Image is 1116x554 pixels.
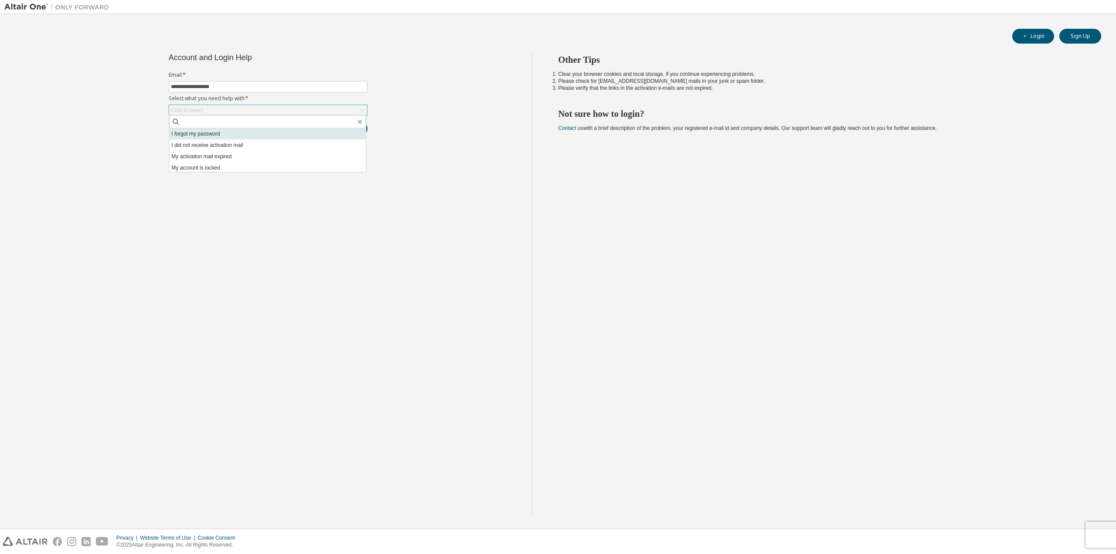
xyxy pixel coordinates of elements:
[53,537,62,546] img: facebook.svg
[1012,29,1054,44] button: Login
[116,541,240,549] p: © 2025 Altair Engineering, Inc. All Rights Reserved.
[67,537,76,546] img: instagram.svg
[3,537,48,546] img: altair_logo.svg
[197,534,240,541] div: Cookie Consent
[558,108,1086,119] h2: Not sure how to login?
[96,537,109,546] img: youtube.svg
[169,95,367,102] label: Select what you need help with
[171,107,203,114] div: Click to select
[558,78,1086,85] li: Please check for [EMAIL_ADDRESS][DOMAIN_NAME] mails in your junk or spam folder.
[140,534,197,541] div: Website Terms of Use
[82,537,91,546] img: linkedin.svg
[1059,29,1101,44] button: Sign Up
[558,71,1086,78] li: Clear your browser cookies and local storage, if you continue experiencing problems.
[169,105,367,116] div: Click to select
[558,85,1086,92] li: Please verify that the links in the activation e-mails are not expired.
[558,125,937,131] span: with a brief description of the problem, your registered e-mail id and company details. Our suppo...
[169,54,328,61] div: Account and Login Help
[116,534,140,541] div: Privacy
[4,3,113,11] img: Altair One
[558,54,1086,65] h2: Other Tips
[558,125,583,131] a: Contact us
[169,71,367,78] label: Email
[169,128,366,139] li: I forgot my password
